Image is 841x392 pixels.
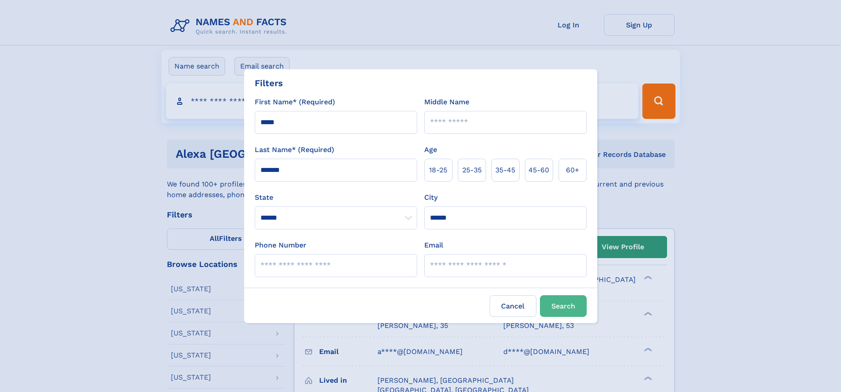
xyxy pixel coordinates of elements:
label: City [424,192,437,203]
span: 18‑25 [429,165,447,175]
label: Email [424,240,443,251]
button: Search [540,295,587,317]
label: Middle Name [424,97,469,107]
span: 35‑45 [495,165,515,175]
div: Filters [255,76,283,90]
label: Last Name* (Required) [255,145,334,155]
label: First Name* (Required) [255,97,335,107]
span: 25‑35 [462,165,482,175]
span: 45‑60 [528,165,549,175]
span: 60+ [566,165,579,175]
label: State [255,192,417,203]
label: Phone Number [255,240,306,251]
label: Age [424,145,437,155]
label: Cancel [490,295,536,317]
